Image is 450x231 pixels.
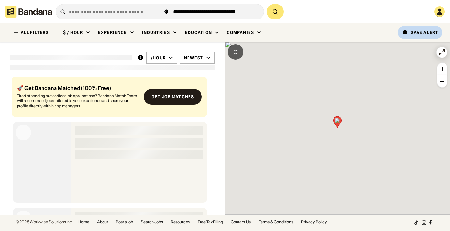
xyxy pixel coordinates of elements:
[10,74,215,215] div: grid
[301,220,327,224] a: Privacy Policy
[231,220,251,224] a: Contact Us
[16,220,73,224] div: © 2025 Workwise Solutions Inc.
[5,6,52,18] img: Bandana logotype
[184,55,203,61] div: Newest
[21,30,49,35] div: ALL FILTERS
[17,85,139,91] div: 🚀 Get Bandana Matched (100% Free)
[116,220,133,224] a: Post a job
[141,220,163,224] a: Search Jobs
[78,220,89,224] a: Home
[198,220,223,224] a: Free Tax Filing
[411,30,438,35] div: Save Alert
[227,30,254,35] div: Companies
[98,30,127,35] div: Experience
[152,95,194,99] div: Get job matches
[97,220,108,224] a: About
[151,55,166,61] div: /hour
[17,93,139,109] div: Tired of sending out endless job applications? Bandana Match Team will recommend jobs tailored to...
[185,30,212,35] div: Education
[259,220,293,224] a: Terms & Conditions
[171,220,190,224] a: Resources
[63,30,83,35] div: $ / hour
[142,30,170,35] div: Industries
